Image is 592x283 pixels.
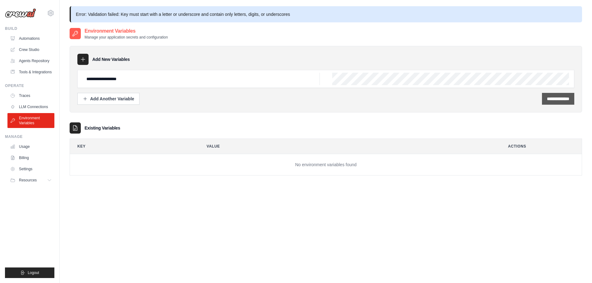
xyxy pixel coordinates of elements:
td: No environment variables found [70,154,582,176]
a: Traces [7,91,54,101]
a: Usage [7,142,54,152]
p: Manage your application secrets and configuration [85,35,168,40]
span: Resources [19,178,37,183]
div: Build [5,26,54,31]
div: Manage [5,134,54,139]
h2: Environment Variables [85,27,168,35]
p: Error: Validation failed: Key must start with a letter or underscore and contain only letters, di... [70,6,582,22]
a: Automations [7,34,54,43]
button: Add Another Variable [77,93,140,105]
a: Billing [7,153,54,163]
span: Logout [28,270,39,275]
a: Environment Variables [7,113,54,128]
a: Settings [7,164,54,174]
th: Actions [501,139,582,154]
a: Crew Studio [7,45,54,55]
div: Operate [5,83,54,88]
a: LLM Connections [7,102,54,112]
th: Value [199,139,496,154]
div: Add Another Variable [83,96,134,102]
button: Logout [5,267,54,278]
img: Logo [5,8,36,18]
button: Resources [7,175,54,185]
a: Agents Repository [7,56,54,66]
a: Tools & Integrations [7,67,54,77]
th: Key [70,139,194,154]
h3: Add New Variables [92,56,130,62]
h3: Existing Variables [85,125,120,131]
